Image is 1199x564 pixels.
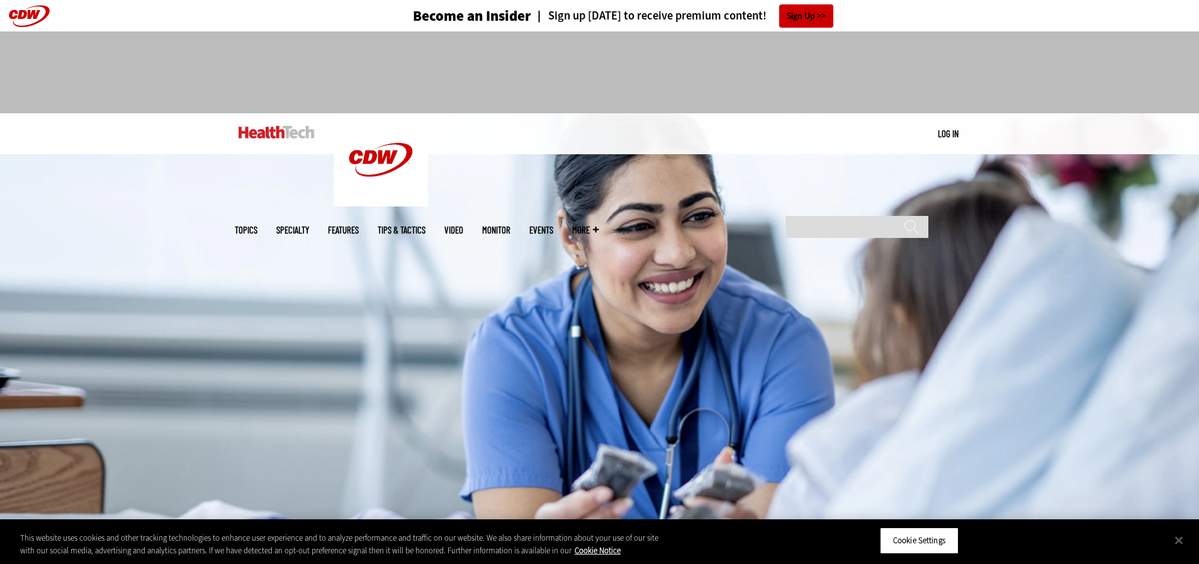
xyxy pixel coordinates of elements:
button: Close [1165,526,1193,554]
img: Home [239,126,315,138]
a: CDW [334,196,428,210]
button: Cookie Settings [880,527,959,554]
a: Become an Insider [366,9,531,23]
span: Topics [235,225,257,235]
a: Video [444,225,463,235]
a: MonITor [482,225,510,235]
img: Home [334,113,428,206]
div: User menu [938,127,959,140]
a: Log in [938,128,959,139]
iframe: advertisement [371,44,829,101]
a: Events [529,225,553,235]
a: Tips & Tactics [378,225,425,235]
span: More [572,225,599,235]
a: Features [328,225,359,235]
a: Sign Up [779,4,833,28]
a: Sign up [DATE] to receive premium content! [531,10,767,22]
a: More information about your privacy [575,545,621,556]
h3: Become an Insider [413,9,531,23]
span: Specialty [276,225,309,235]
div: This website uses cookies and other tracking technologies to enhance user experience and to analy... [20,532,660,556]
